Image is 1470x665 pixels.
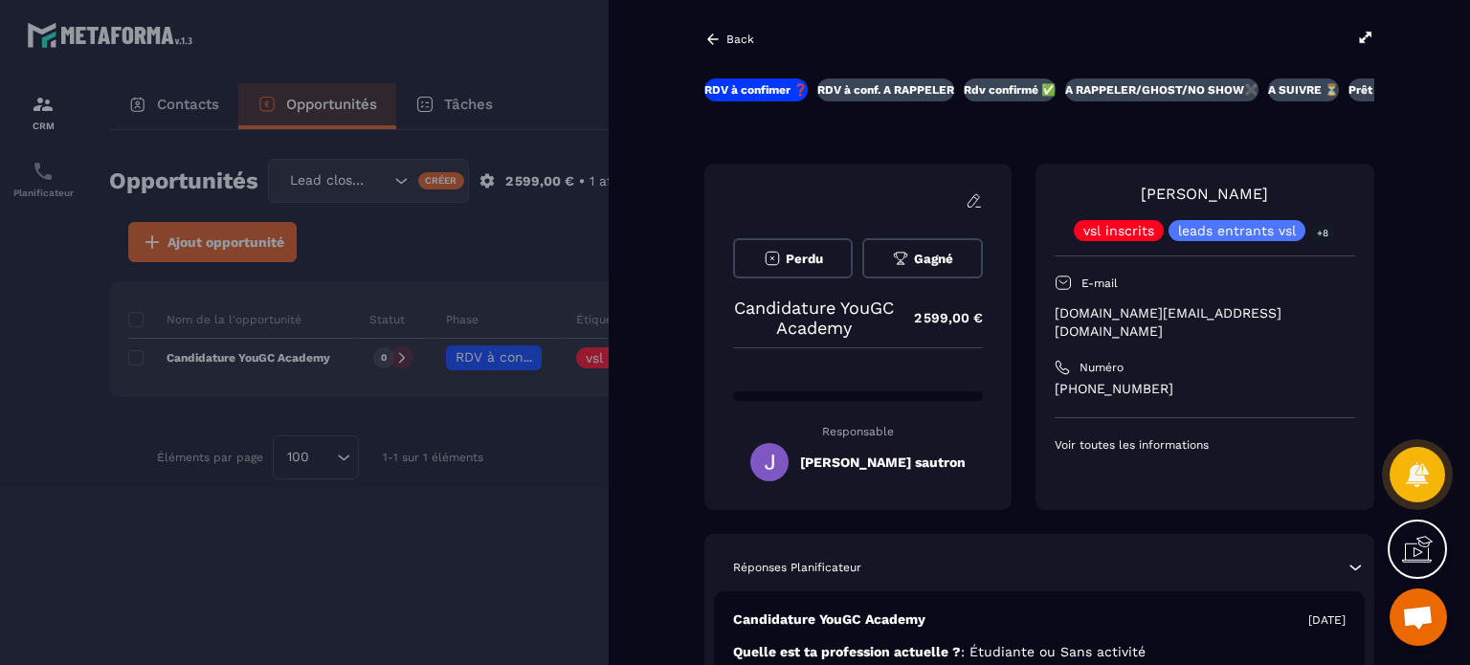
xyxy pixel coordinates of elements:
[800,454,966,470] h5: [PERSON_NAME] sautron
[1055,380,1355,398] p: [PHONE_NUMBER]
[895,299,983,337] p: 2 599,00 €
[1310,223,1335,243] p: +8
[733,643,1346,661] p: Quelle est ta profession actuelle ?
[1065,82,1258,98] p: A RAPPELER/GHOST/NO SHOW✖️
[862,238,982,278] button: Gagné
[964,82,1056,98] p: Rdv confirmé ✅
[726,33,754,46] p: Back
[1055,437,1355,453] p: Voir toutes les informations
[1308,612,1346,628] p: [DATE]
[786,252,823,266] span: Perdu
[961,644,1146,659] span: : Étudiante ou Sans activité
[1390,588,1447,646] div: Ouvrir le chat
[1348,82,1445,98] p: Prêt à acheter 🎰
[1141,185,1268,203] a: [PERSON_NAME]
[733,425,983,438] p: Responsable
[1080,360,1124,375] p: Numéro
[1178,224,1296,237] p: leads entrants vsl
[733,610,925,629] p: Candidature YouGC Academy
[733,238,853,278] button: Perdu
[1268,82,1339,98] p: A SUIVRE ⏳
[1055,304,1355,341] p: [DOMAIN_NAME][EMAIL_ADDRESS][DOMAIN_NAME]
[1083,224,1154,237] p: vsl inscrits
[1081,276,1118,291] p: E-mail
[733,560,861,575] p: Réponses Planificateur
[704,82,808,98] p: RDV à confimer ❓
[914,252,953,266] span: Gagné
[733,298,895,338] p: Candidature YouGC Academy
[817,82,954,98] p: RDV à conf. A RAPPELER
